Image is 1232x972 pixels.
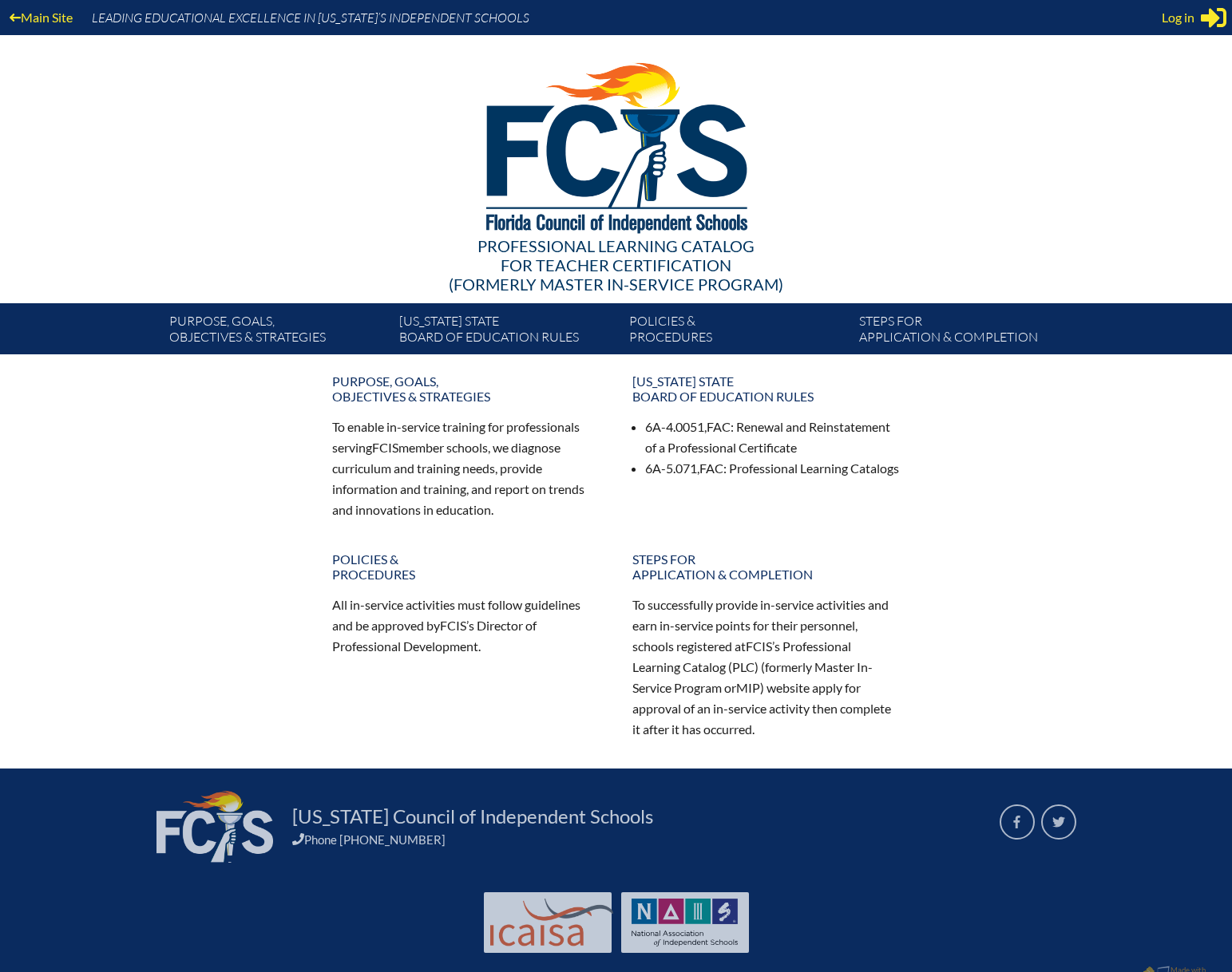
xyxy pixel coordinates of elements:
[3,6,79,28] a: Main Site
[1162,8,1194,27] span: Log in
[699,460,723,476] span: FAC
[501,255,731,275] span: for Teacher Certification
[632,899,739,946] img: NAIS Logo
[732,659,755,674] span: PLC
[645,458,901,479] li: 6A-5.071, : Professional Learning Catalogs
[645,417,901,458] li: 6A-4.0051, : Renewal and Reinstatement of a Professional Certificate
[286,804,660,829] a: [US_STATE] Council of Independent Schools
[163,310,393,354] a: Purpose, goals,objectives & strategies
[490,899,613,946] img: Int'l Council Advancing Independent School Accreditation logo
[292,832,980,847] div: Phone [PHONE_NUMBER]
[440,618,466,633] span: FCIS
[736,680,760,695] span: MIP
[623,367,910,410] a: [US_STATE] StateBoard of Education rules
[332,417,600,520] p: To enable in-service training for professionals serving member schools, we diagnose curriculum an...
[623,310,853,354] a: Policies &Procedures
[323,367,610,410] a: Purpose, goals,objectives & strategies
[323,545,610,588] a: Policies &Procedures
[623,545,910,588] a: Steps forapplication & completion
[451,35,781,253] img: FCISlogo221.eps
[332,595,600,657] p: All in-service activities must follow guidelines and be approved by ’s Director of Professional D...
[1201,5,1226,30] svg: Sign in or register
[372,440,398,455] span: FCIS
[707,419,731,434] span: FAC
[853,310,1083,354] a: Steps forapplication & completion
[393,310,623,354] a: [US_STATE] StateBoard of Education rules
[746,638,772,654] span: FCIS
[632,595,901,739] p: To successfully provide in-service activities and earn in-service points for their personnel, sch...
[156,236,1076,294] div: Professional Learning Catalog (formerly Master In-service Program)
[156,791,273,863] img: FCIS_logo_white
